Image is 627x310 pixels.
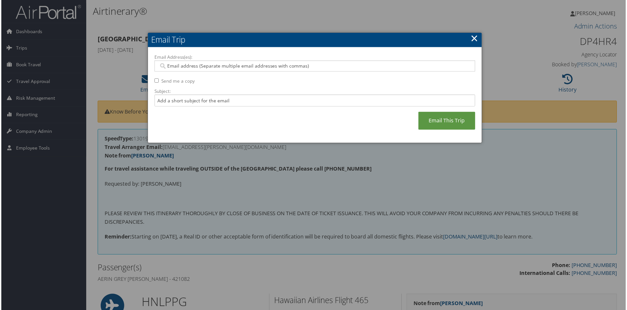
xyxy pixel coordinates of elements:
[161,78,194,85] label: Send me a copy
[471,32,479,45] a: ×
[158,63,471,70] input: Email address (Separate multiple email addresses with commas)
[154,54,476,61] label: Email Address(es):
[419,112,476,130] a: Email This Trip
[154,95,476,107] input: Add a short subject for the email
[154,88,476,95] label: Subject:
[147,33,482,47] h2: Email Trip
